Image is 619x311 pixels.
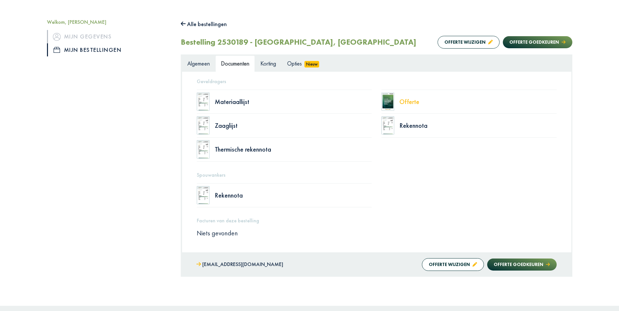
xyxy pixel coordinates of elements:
[503,36,572,48] button: Offerte goedkeuren
[196,260,283,269] a: [EMAIL_ADDRESS][DOMAIN_NAME]
[47,30,171,43] a: iconMijn gegevens
[54,47,60,53] img: icon
[221,60,249,67] span: Documenten
[47,43,171,56] a: iconMijn bestellingen
[187,60,210,67] span: Algemeen
[197,217,557,224] h5: Facturen van deze bestelling
[487,259,556,271] button: Offerte goedkeuren
[215,98,372,105] div: Materiaallijst
[197,93,210,111] img: doc
[304,61,319,67] span: Nieuw
[215,122,372,129] div: Zaaglijst
[215,146,372,153] div: Thermische rekennota
[381,116,395,135] img: doc
[399,98,557,105] div: Offerte
[381,93,395,111] img: doc
[260,60,276,67] span: Korting
[215,192,372,199] div: Rekennota
[181,37,416,47] h2: Bestelling 2530189 - [GEOGRAPHIC_DATA], [GEOGRAPHIC_DATA]
[399,122,557,129] div: Rekennota
[438,36,500,49] button: Offerte wijzigen
[197,172,557,178] h5: Spouwankers
[181,19,227,29] button: Alle bestellingen
[197,78,557,84] h5: Geveldragers
[197,116,210,135] img: doc
[182,55,571,71] ul: Tabs
[197,186,210,204] img: doc
[192,229,562,237] div: Niets gevonden
[47,19,171,25] h5: Welkom, [PERSON_NAME]
[287,60,302,67] span: Opties
[422,258,484,271] button: Offerte wijzigen
[197,140,210,158] img: doc
[53,33,61,41] img: icon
